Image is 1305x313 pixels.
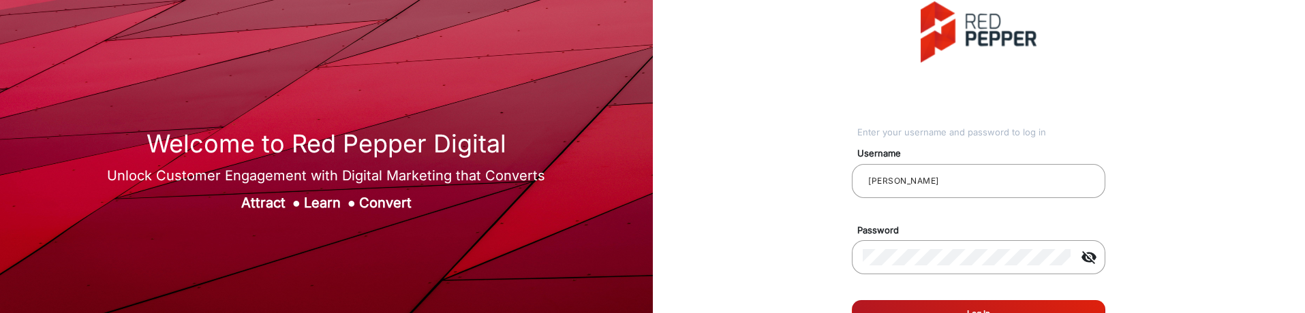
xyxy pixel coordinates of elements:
img: vmg-logo [921,1,1037,63]
input: Your username [863,173,1094,189]
mat-label: Username [847,147,1121,161]
mat-icon: visibility_off [1073,249,1105,265]
div: Attract Learn Convert [107,193,545,213]
span: ● [348,195,356,211]
h1: Welcome to Red Pepper Digital [107,129,545,159]
div: Unlock Customer Engagement with Digital Marketing that Converts [107,165,545,186]
div: Enter your username and password to log in [857,126,1106,139]
mat-label: Password [847,224,1121,237]
span: ● [292,195,301,211]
